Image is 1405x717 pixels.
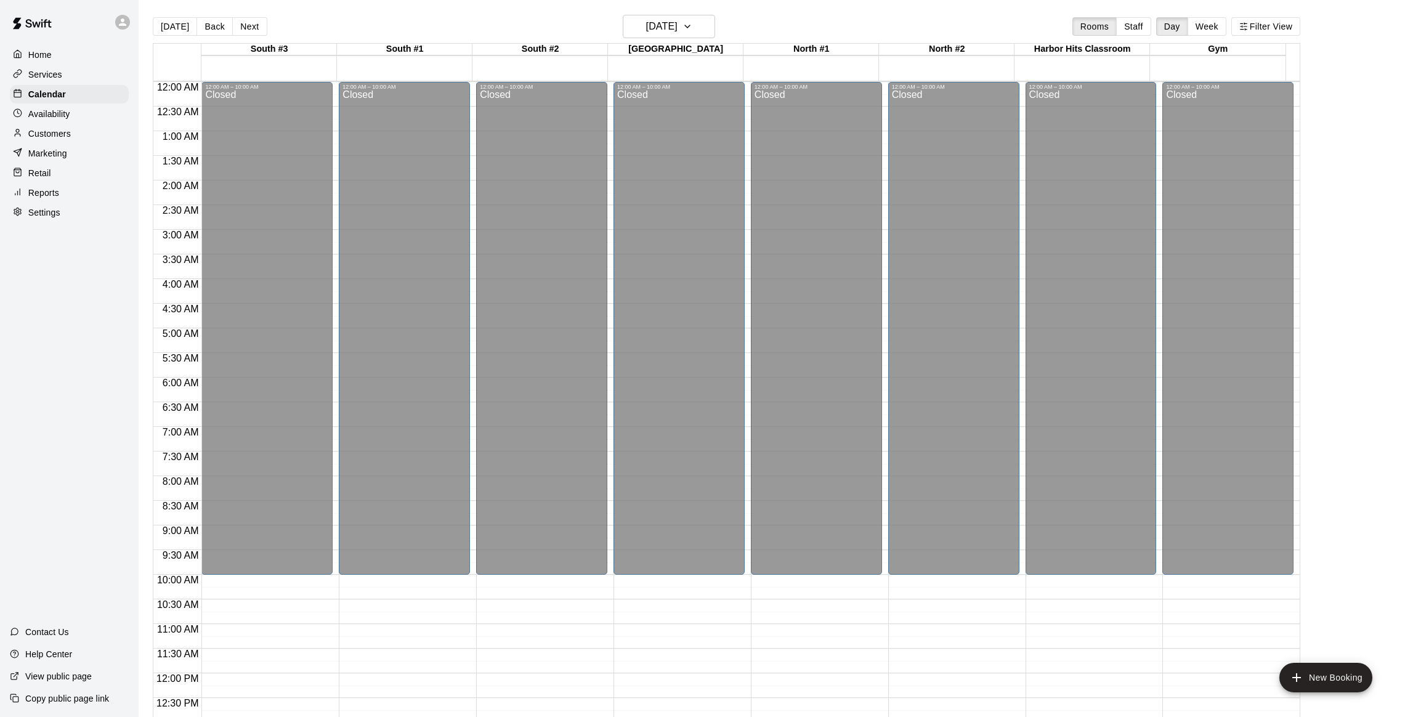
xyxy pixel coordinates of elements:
[892,90,1016,579] div: Closed
[342,84,466,90] div: 12:00 AM – 10:00 AM
[1162,82,1294,575] div: 12:00 AM – 10:00 AM: Closed
[154,82,202,92] span: 12:00 AM
[1166,84,1290,90] div: 12:00 AM – 10:00 AM
[201,82,333,575] div: 12:00 AM – 10:00 AM: Closed
[623,15,715,38] button: [DATE]
[153,673,201,684] span: 12:00 PM
[25,692,109,705] p: Copy public page link
[10,164,129,182] a: Retail
[743,44,879,55] div: North #1
[160,452,202,462] span: 7:30 AM
[196,17,233,36] button: Back
[160,279,202,290] span: 4:00 AM
[28,128,71,140] p: Customers
[205,84,329,90] div: 12:00 AM – 10:00 AM
[1029,84,1153,90] div: 12:00 AM – 10:00 AM
[25,626,69,638] p: Contact Us
[160,156,202,166] span: 1:30 AM
[1279,663,1372,692] button: add
[1072,17,1117,36] button: Rooms
[154,649,202,659] span: 11:30 AM
[25,670,92,683] p: View public page
[888,82,1019,575] div: 12:00 AM – 10:00 AM: Closed
[1029,90,1153,579] div: Closed
[154,599,202,610] span: 10:30 AM
[160,427,202,437] span: 7:00 AM
[160,230,202,240] span: 3:00 AM
[232,17,267,36] button: Next
[160,402,202,413] span: 6:30 AM
[892,84,1016,90] div: 12:00 AM – 10:00 AM
[154,107,202,117] span: 12:30 AM
[751,82,882,575] div: 12:00 AM – 10:00 AM: Closed
[617,84,741,90] div: 12:00 AM – 10:00 AM
[480,84,604,90] div: 12:00 AM – 10:00 AM
[1231,17,1300,36] button: Filter View
[160,180,202,191] span: 2:00 AM
[10,124,129,143] a: Customers
[28,187,59,199] p: Reports
[28,88,66,100] p: Calendar
[28,147,67,160] p: Marketing
[1188,17,1226,36] button: Week
[201,44,337,55] div: South #3
[337,44,472,55] div: South #1
[617,90,741,579] div: Closed
[160,328,202,339] span: 5:00 AM
[879,44,1014,55] div: North #2
[160,476,202,487] span: 8:00 AM
[25,648,72,660] p: Help Center
[153,698,201,708] span: 12:30 PM
[28,68,62,81] p: Services
[160,501,202,511] span: 8:30 AM
[160,550,202,561] span: 9:30 AM
[205,90,329,579] div: Closed
[160,205,202,216] span: 2:30 AM
[153,17,197,36] button: [DATE]
[28,167,51,179] p: Retail
[476,82,607,575] div: 12:00 AM – 10:00 AM: Closed
[1150,44,1286,55] div: Gym
[1156,17,1188,36] button: Day
[28,206,60,219] p: Settings
[10,144,129,163] a: Marketing
[10,184,129,202] a: Reports
[160,131,202,142] span: 1:00 AM
[755,90,878,579] div: Closed
[472,44,608,55] div: South #2
[160,525,202,536] span: 9:00 AM
[160,254,202,265] span: 3:30 AM
[480,90,604,579] div: Closed
[160,378,202,388] span: 6:00 AM
[755,84,878,90] div: 12:00 AM – 10:00 AM
[613,82,745,575] div: 12:00 AM – 10:00 AM: Closed
[10,203,129,222] a: Settings
[339,82,470,575] div: 12:00 AM – 10:00 AM: Closed
[28,108,70,120] p: Availability
[1014,44,1150,55] div: Harbor Hits Classroom
[1166,90,1290,579] div: Closed
[646,18,678,35] h6: [DATE]
[10,105,129,123] a: Availability
[28,49,52,61] p: Home
[608,44,743,55] div: [GEOGRAPHIC_DATA]
[10,85,129,103] a: Calendar
[154,624,202,634] span: 11:00 AM
[160,304,202,314] span: 4:30 AM
[1116,17,1151,36] button: Staff
[1026,82,1157,575] div: 12:00 AM – 10:00 AM: Closed
[10,46,129,64] a: Home
[160,353,202,363] span: 5:30 AM
[342,90,466,579] div: Closed
[10,65,129,84] a: Services
[154,575,202,585] span: 10:00 AM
